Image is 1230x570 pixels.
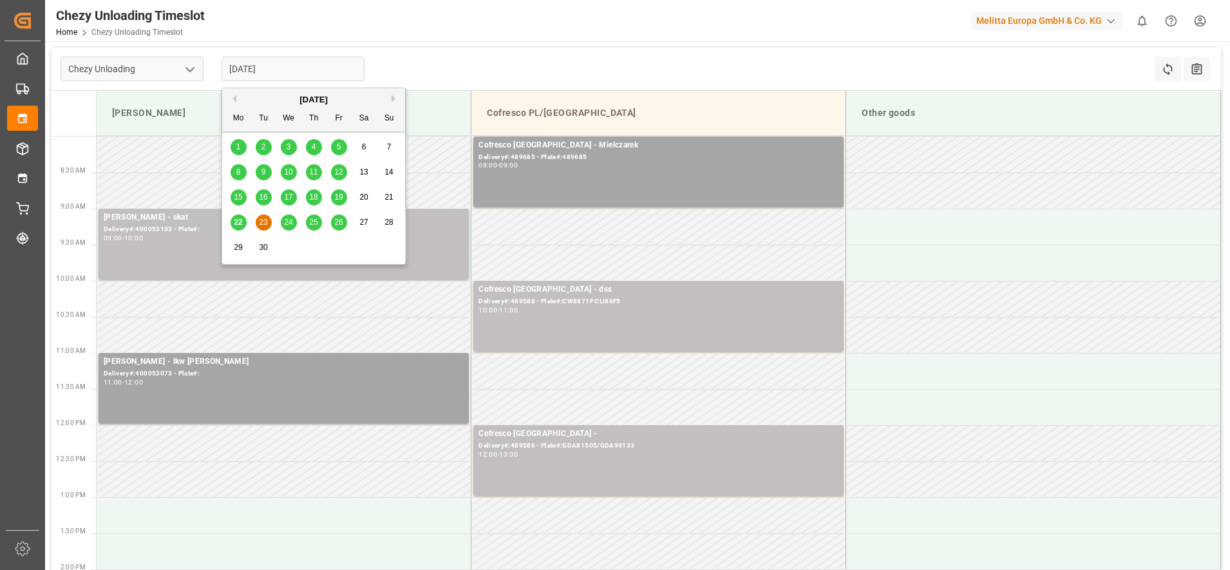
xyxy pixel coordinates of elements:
[222,93,405,106] div: [DATE]
[104,368,464,379] div: Delivery#:400053073 - Plate#:
[61,203,86,210] span: 9:00 AM
[334,193,343,202] span: 19
[61,527,86,535] span: 1:30 PM
[971,8,1128,33] button: Melitta Europa GmbH & Co. KG
[256,111,272,127] div: Tu
[499,451,518,457] div: 13:00
[306,139,322,155] div: Choose Thursday, September 4th, 2025
[56,455,86,462] span: 12:30 PM
[306,111,322,127] div: Th
[231,214,247,231] div: Choose Monday, September 22nd, 2025
[122,379,124,385] div: -
[56,6,205,25] div: Chezy Unloading Timeslot
[306,189,322,205] div: Choose Thursday, September 18th, 2025
[309,193,317,202] span: 18
[971,12,1122,30] div: Melitta Europa GmbH & Co. KG
[236,167,241,176] span: 8
[478,296,838,307] div: Delivery#:489588 - Plate#:CW8871F CLI86F5
[231,189,247,205] div: Choose Monday, September 15th, 2025
[482,101,835,125] div: Cofresco PL/[GEOGRAPHIC_DATA]
[478,451,497,457] div: 12:00
[337,142,341,151] span: 5
[61,57,203,81] input: Type to search/select
[362,142,366,151] span: 6
[381,214,397,231] div: Choose Sunday, September 28th, 2025
[309,167,317,176] span: 11
[359,218,368,227] span: 27
[122,235,124,241] div: -
[231,111,247,127] div: Mo
[306,214,322,231] div: Choose Thursday, September 25th, 2025
[384,167,393,176] span: 14
[56,419,86,426] span: 12:00 PM
[499,307,518,313] div: 11:00
[478,139,838,152] div: Cofresco [GEOGRAPHIC_DATA] - Mielczarek
[261,142,266,151] span: 2
[261,167,266,176] span: 9
[381,189,397,205] div: Choose Sunday, September 21st, 2025
[392,95,399,102] button: Next Month
[281,164,297,180] div: Choose Wednesday, September 10th, 2025
[234,193,242,202] span: 15
[284,167,292,176] span: 10
[381,164,397,180] div: Choose Sunday, September 14th, 2025
[234,218,242,227] span: 22
[1128,6,1157,35] button: show 0 new notifications
[56,347,86,354] span: 11:00 AM
[56,275,86,282] span: 10:00 AM
[306,164,322,180] div: Choose Thursday, September 11th, 2025
[281,139,297,155] div: Choose Wednesday, September 3rd, 2025
[331,189,347,205] div: Choose Friday, September 19th, 2025
[256,240,272,256] div: Choose Tuesday, September 30th, 2025
[334,167,343,176] span: 12
[497,307,499,313] div: -
[331,214,347,231] div: Choose Friday, September 26th, 2025
[281,214,297,231] div: Choose Wednesday, September 24th, 2025
[478,162,497,168] div: 08:00
[231,240,247,256] div: Choose Monday, September 29th, 2025
[256,214,272,231] div: Choose Tuesday, September 23rd, 2025
[61,491,86,499] span: 1:00 PM
[56,28,77,37] a: Home
[356,139,372,155] div: Choose Saturday, September 6th, 2025
[1157,6,1186,35] button: Help Center
[104,379,122,385] div: 11:00
[56,311,86,318] span: 10:30 AM
[359,193,368,202] span: 20
[356,214,372,231] div: Choose Saturday, September 27th, 2025
[478,152,838,163] div: Delivery#:489685 - Plate#:489685
[334,218,343,227] span: 26
[387,142,392,151] span: 7
[259,218,267,227] span: 23
[309,218,317,227] span: 25
[229,95,236,102] button: Previous Month
[356,189,372,205] div: Choose Saturday, September 20th, 2025
[281,189,297,205] div: Choose Wednesday, September 17th, 2025
[359,167,368,176] span: 13
[478,283,838,296] div: Cofresco [GEOGRAPHIC_DATA] - dss
[236,142,241,151] span: 1
[259,193,267,202] span: 16
[478,441,838,451] div: Delivery#:489586 - Plate#:GDA81505/GDA99133
[281,111,297,127] div: We
[284,218,292,227] span: 24
[284,193,292,202] span: 17
[478,307,497,313] div: 10:00
[104,356,464,368] div: [PERSON_NAME] - lkw [PERSON_NAME]
[222,57,364,81] input: DD.MM.YYYY
[312,142,316,151] span: 4
[226,135,402,260] div: month 2025-09
[497,451,499,457] div: -
[234,243,242,252] span: 29
[356,111,372,127] div: Sa
[497,162,499,168] div: -
[331,111,347,127] div: Fr
[231,164,247,180] div: Choose Monday, September 8th, 2025
[478,428,838,441] div: Cofresco [GEOGRAPHIC_DATA] -
[104,235,122,241] div: 09:00
[499,162,518,168] div: 09:00
[381,111,397,127] div: Su
[256,164,272,180] div: Choose Tuesday, September 9th, 2025
[384,193,393,202] span: 21
[381,139,397,155] div: Choose Sunday, September 7th, 2025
